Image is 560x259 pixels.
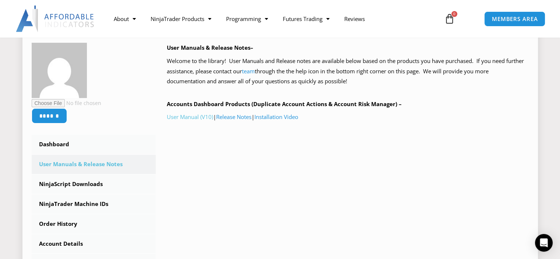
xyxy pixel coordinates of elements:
span: 0 [451,11,457,17]
a: Release Notes [216,113,251,120]
a: MEMBERS AREA [484,11,546,27]
a: User Manuals & Release Notes [32,155,156,174]
a: team [242,67,255,75]
div: Open Intercom Messenger [535,234,553,252]
a: Futures Trading [275,10,337,27]
a: About [106,10,143,27]
a: NinjaScript Downloads [32,175,156,194]
a: Account Details [32,234,156,253]
p: Welcome to the library! User Manuals and Release notes are available below based on the products ... [167,56,529,87]
a: NinjaTrader Machine IDs [32,195,156,214]
a: Reviews [337,10,372,27]
span: MEMBERS AREA [492,16,538,22]
a: Dashboard [32,135,156,154]
img: 9a152ca25ff817a3c2fad712458211a85e1f1423c0726bac66bab279a49ca6fa [32,43,87,98]
b: Accounts Dashboard Products (Duplicate Account Actions & Account Risk Manager) – [167,100,402,108]
nav: Menu [106,10,437,27]
a: NinjaTrader Products [143,10,219,27]
a: Order History [32,214,156,234]
a: Installation Video [254,113,298,120]
img: LogoAI | Affordable Indicators – NinjaTrader [16,6,95,32]
a: 0 [433,8,466,29]
a: User Manual (V10) [167,113,213,120]
b: User Manuals & Release Notes– [167,44,253,51]
p: | | [167,112,529,122]
a: Programming [219,10,275,27]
